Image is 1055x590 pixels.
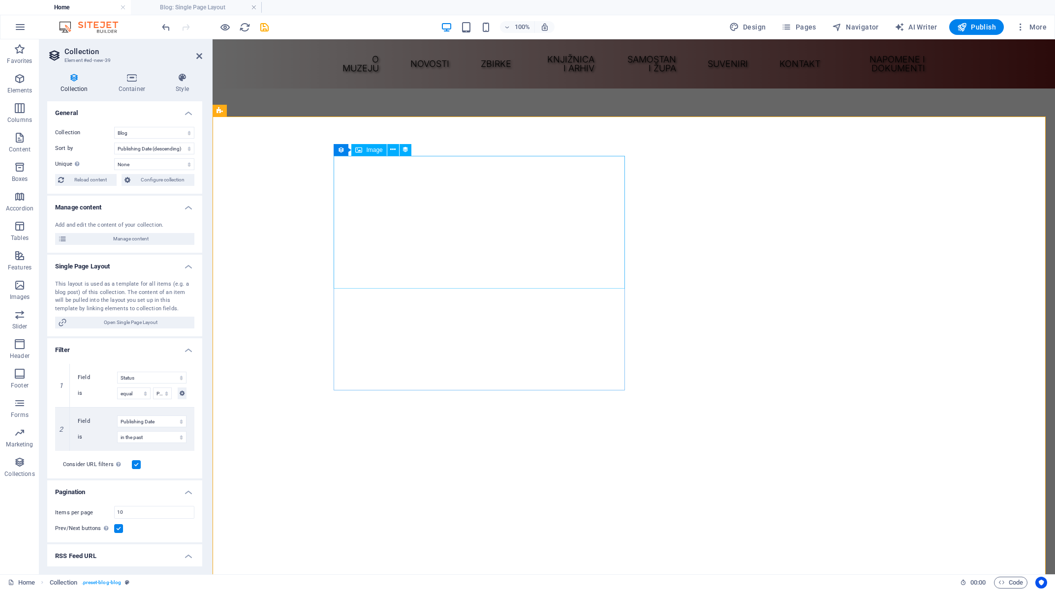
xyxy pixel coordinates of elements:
span: Click to select. Double-click to edit [50,577,78,589]
span: : [977,579,979,586]
p: Boxes [12,175,28,183]
label: Items per page [55,510,114,515]
p: Collections [4,470,34,478]
h4: Style [162,73,202,93]
em: 1 [54,382,68,389]
i: Undo: Insert preset assets (Ctrl+Z) [160,22,172,33]
button: save [258,21,270,33]
i: On resize automatically adjust zoom level to fit chosen device. [540,23,549,31]
span: More [1016,22,1047,32]
p: Content [9,146,31,153]
h4: RSS Feed URL [47,544,202,562]
i: This element is a customizable preset [125,580,129,585]
h4: Pagination [47,480,202,498]
button: Publish [949,19,1004,35]
a: Click to cancel selection. Double-click to open Pages [8,577,35,589]
span: AI Writer [895,22,937,32]
button: undo [160,21,172,33]
label: Sort by [55,143,114,154]
label: Prev/Next buttons [55,523,114,534]
h4: Filter [47,338,202,356]
button: Reload content [55,174,117,186]
p: Footer [11,382,29,389]
span: Pages [781,22,816,32]
i: Reload page [239,22,250,33]
label: is [78,387,117,399]
button: Pages [777,19,820,35]
label: Collection [55,127,114,139]
h4: Manage content [47,196,202,213]
span: Reload content [67,174,114,186]
p: Favorites [7,57,32,65]
p: Accordion [6,205,33,212]
img: Editor Logo [57,21,130,33]
span: Open Single Page Layout [70,317,191,328]
p: Slider [12,323,28,330]
label: Field [78,372,117,383]
button: reload [239,21,250,33]
button: Navigator [828,19,883,35]
p: Columns [7,116,32,124]
span: 00 00 [970,577,986,589]
label: Unique [55,158,114,170]
h3: Element #ed-new-39 [64,56,183,65]
span: Image [366,147,382,153]
button: Usercentrics [1035,577,1047,589]
h6: Session time [960,577,986,589]
label: Field [78,415,117,427]
p: Forms [11,411,29,419]
h6: 100% [515,21,530,33]
h4: General [47,101,202,119]
h2: Collection [64,47,202,56]
span: Code [998,577,1023,589]
h4: Single Page Layout [47,255,202,272]
p: Images [10,293,30,301]
h4: Collection [47,73,105,93]
div: This layout is used as a template for all items (e.g. a blog post) of this collection. The conten... [55,280,194,313]
button: Configure collection [122,174,194,186]
span: . preset-blog-blog [82,577,122,589]
button: More [1012,19,1051,35]
em: 2 [54,425,68,433]
button: 100% [500,21,535,33]
nav: breadcrumb [50,577,130,589]
span: Design [729,22,766,32]
p: Tables [11,234,29,242]
h4: Blog: Single Page Layout [131,2,262,13]
div: Add and edit the content of your collection. [55,221,194,230]
button: Code [994,577,1027,589]
button: Manage content [55,233,194,245]
p: Features [8,264,31,271]
button: Click here to leave preview mode and continue editing [219,21,231,33]
i: Save (Ctrl+S) [259,22,270,33]
h4: Container [105,73,162,93]
label: is [78,431,117,443]
span: Manage content [70,233,191,245]
p: Marketing [6,441,33,448]
span: Navigator [832,22,879,32]
div: Design (Ctrl+Alt+Y) [725,19,770,35]
label: Consider URL filters [63,459,132,471]
button: Open Single Page Layout [55,317,194,328]
button: AI Writer [891,19,941,35]
p: Elements [7,87,32,94]
span: Publish [957,22,996,32]
span: Configure collection [133,174,191,186]
button: Design [725,19,770,35]
p: Header [10,352,30,360]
